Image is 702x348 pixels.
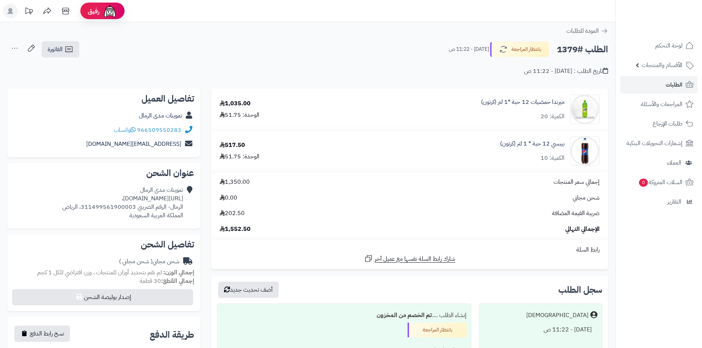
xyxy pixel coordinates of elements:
h2: تفاصيل الشحن [13,240,194,249]
span: لم تقم بتحديد أوزان للمنتجات ، وزن افتراضي للكل 1 كجم [37,268,162,277]
div: تموينات مدى الرمال [URL][DOMAIN_NAME]، الرمال- الرقم الضريبي 311499561900003، الرياض المملكة العر... [62,186,183,219]
a: بيبسي 12 حبة * 1 لتر (كرتون) [500,140,565,148]
div: [DATE] - 11:22 ص [484,323,597,337]
div: 1,035.00 [220,99,251,108]
div: الكمية: 20 [541,112,565,121]
span: الأقسام والمنتجات [642,60,682,70]
span: السلات المتروكة [638,177,682,187]
span: إجمالي سعر المنتجات [553,178,600,186]
span: رفيق [88,7,99,15]
a: 966509550283 [137,126,181,134]
img: logo-2.png [652,20,695,35]
span: 1,350.00 [220,178,250,186]
a: طلبات الإرجاع [620,115,698,133]
a: المراجعات والأسئلة [620,95,698,113]
a: الفاتورة [42,41,79,57]
strong: إجمالي الوزن: [163,268,194,277]
a: لوحة التحكم [620,37,698,55]
span: الفاتورة [48,45,63,54]
span: إشعارات التحويلات البنكية [626,138,682,148]
span: 202.50 [220,209,245,218]
img: 1747594532-18409223-8150-4f06-d44a-9c8685d0-90x90.jpg [570,136,599,166]
span: طلبات الإرجاع [653,119,682,129]
a: تموينات مدى الرمال [139,111,182,120]
h2: طريقة الدفع [150,330,194,339]
div: الوحدة: 51.75 [220,111,259,119]
button: أضف تحديث جديد [218,282,279,298]
h2: تفاصيل العميل [13,94,194,103]
small: 30 قطعة [140,277,194,285]
a: العودة للطلبات [566,27,608,35]
a: تحديثات المنصة [20,4,38,20]
b: تم الخصم من المخزون [377,311,432,320]
span: 0 [639,179,648,187]
a: شارك رابط السلة نفسها مع عميل آخر [364,254,455,263]
div: تاريخ الطلب : [DATE] - 11:22 ص [524,67,608,75]
h2: الطلب #1379 [557,42,608,57]
span: الإجمالي النهائي [565,225,600,233]
strong: إجمالي القطع: [161,277,194,285]
small: [DATE] - 11:22 ص [449,46,489,53]
span: 1,552.50 [220,225,251,233]
div: بانتظار المراجعة [408,323,467,337]
img: ai-face.png [102,4,117,18]
div: الكمية: 10 [541,154,565,162]
span: 0.00 [220,194,237,202]
div: 517.50 [220,141,245,150]
span: العودة للطلبات [566,27,599,35]
a: الطلبات [620,76,698,94]
span: ضريبة القيمة المضافة [552,209,600,218]
a: إشعارات التحويلات البنكية [620,134,698,152]
span: الطلبات [666,80,682,90]
h3: سجل الطلب [558,285,602,294]
span: ( شحن مجاني ) [119,257,153,266]
button: نسخ رابط الدفع [14,326,70,342]
span: شارك رابط السلة نفسها مع عميل آخر [375,255,455,263]
span: شحن مجاني [573,194,600,202]
a: واتساب [114,126,136,134]
img: 1747566256-XP8G23evkchGmxKUr8YaGb2gsq2hZno4-90x90.jpg [570,95,599,124]
a: ميرندا حمضيات 12 حبة *1 لتر (كرتون) [481,98,565,106]
span: لوحة التحكم [655,41,682,51]
span: المراجعات والأسئلة [641,99,682,109]
button: إصدار بوليصة الشحن [12,289,193,305]
button: بانتظار المراجعة [490,42,549,57]
span: العملاء [667,158,681,168]
span: نسخ رابط الدفع [30,329,64,338]
a: السلات المتروكة0 [620,173,698,191]
a: التقارير [620,193,698,211]
div: شحن مجاني [119,257,179,266]
h2: عنوان الشحن [13,169,194,177]
div: رابط السلة [214,246,605,254]
a: [EMAIL_ADDRESS][DOMAIN_NAME] [86,140,181,148]
div: الوحدة: 51.75 [220,152,259,161]
span: التقارير [667,197,681,207]
div: [DEMOGRAPHIC_DATA] [526,311,589,320]
div: إنشاء الطلب .... [222,308,466,323]
a: العملاء [620,154,698,172]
